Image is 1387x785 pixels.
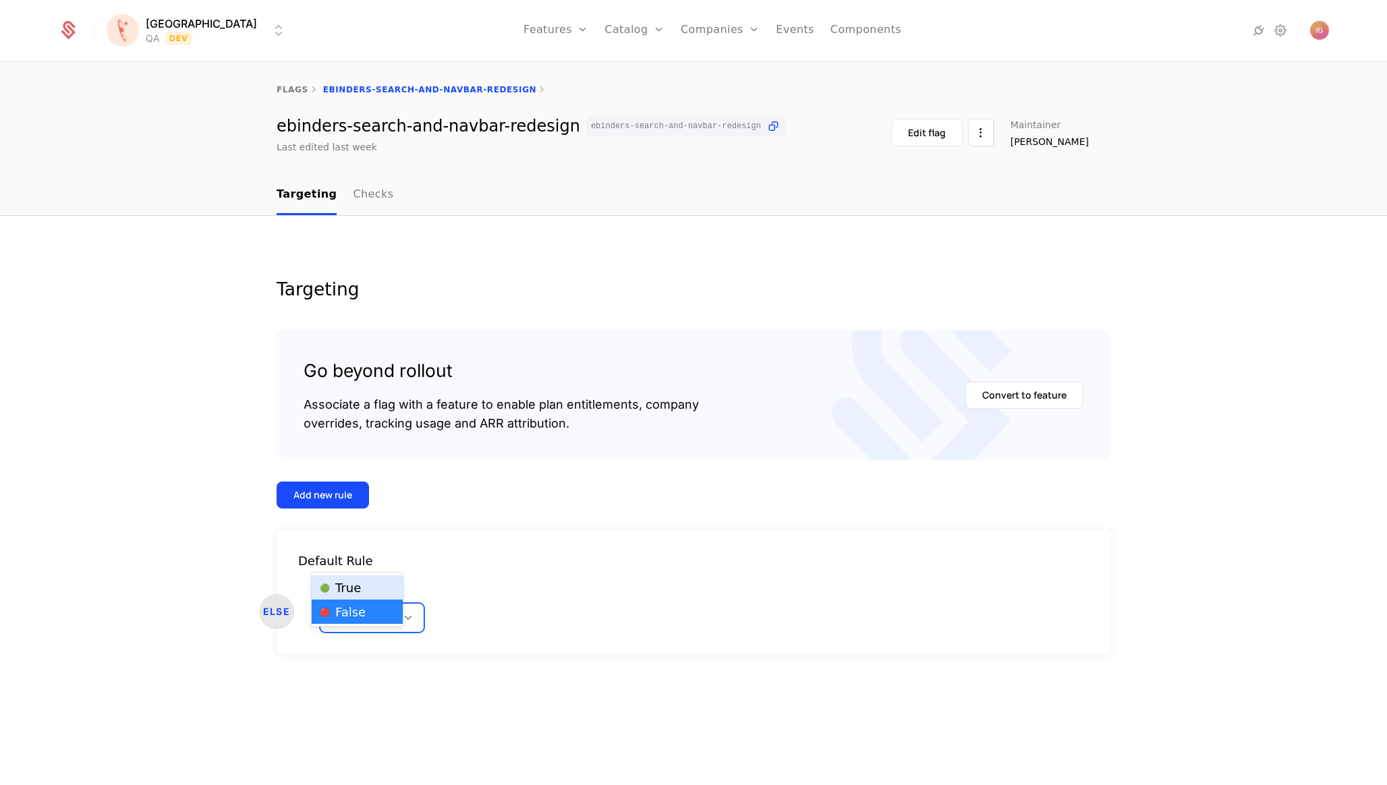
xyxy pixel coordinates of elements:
[320,583,330,593] span: 🟢
[1272,22,1289,38] a: Settings
[304,395,699,433] div: Associate a flag with a feature to enable plan entitlements, company overrides, tracking usage an...
[1310,21,1329,40] button: Open user button
[165,32,193,45] span: Dev
[277,175,393,215] ul: Choose Sub Page
[107,14,139,47] img: Florence
[277,482,369,508] button: Add new rule
[353,175,393,215] a: Checks
[277,140,377,154] div: Last edited last week
[591,122,761,130] span: ebinders-search-and-navbar-redesign
[891,119,963,146] button: Edit flag
[908,126,946,140] div: Edit flag
[1310,21,1329,40] img: Igor Grebenarovic
[1011,120,1061,129] span: Maintainer
[320,607,330,618] span: 🔴
[259,594,294,629] div: ELSE
[277,117,786,136] div: ebinders-search-and-navbar-redesign
[146,16,257,32] span: [GEOGRAPHIC_DATA]
[277,281,1110,298] div: Targeting
[320,606,366,618] span: False
[968,119,994,146] button: Select action
[1011,135,1089,148] span: [PERSON_NAME]
[277,175,337,215] a: Targeting
[293,488,352,502] div: Add new rule
[320,582,361,594] span: True
[277,552,1110,571] div: Default Rule
[111,16,287,45] button: Select environment
[277,175,1110,215] nav: Main
[304,357,699,384] div: Go beyond rollout
[965,382,1083,409] button: Convert to feature
[146,32,160,45] div: QA
[277,85,308,94] a: flags
[1251,22,1267,38] a: Integrations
